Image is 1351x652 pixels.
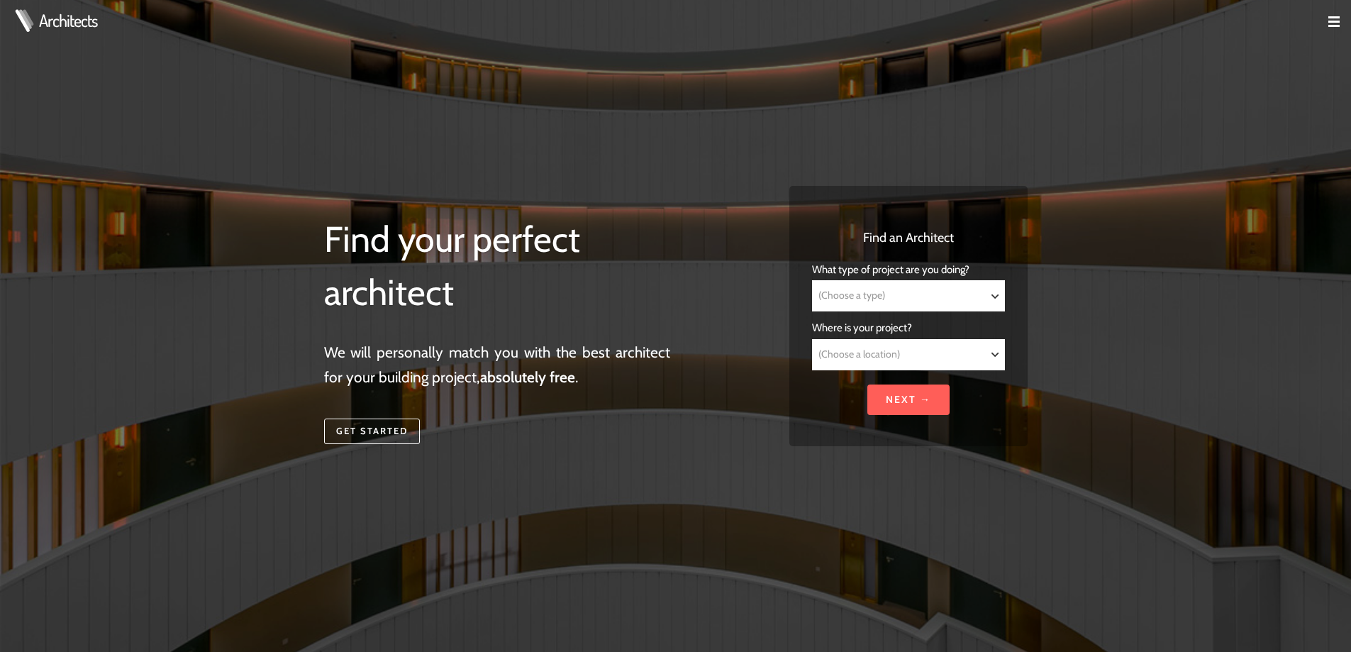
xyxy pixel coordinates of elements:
[11,9,37,32] img: Architects
[812,228,1004,248] h3: Find an Architect
[324,340,671,390] p: We will personally match you with the best architect for your building project, .
[867,385,950,415] input: Next →
[812,321,912,334] span: Where is your project?
[39,12,97,29] a: Architects
[324,419,420,444] a: Get started
[812,263,969,276] span: What type of project are you doing?
[324,213,671,320] h1: Find your perfect architect
[480,368,575,386] strong: absolutely free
